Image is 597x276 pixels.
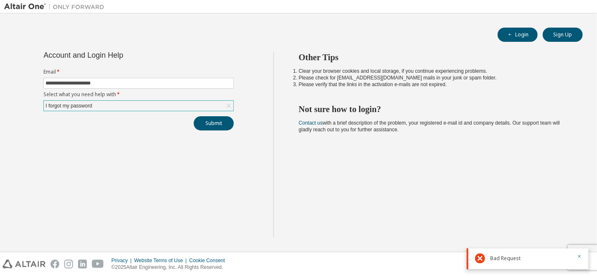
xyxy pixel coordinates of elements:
[490,255,521,262] span: Bad Request
[64,260,73,268] img: instagram.svg
[299,104,568,115] h2: Not sure how to login?
[4,3,109,11] img: Altair One
[299,52,568,63] h2: Other Tips
[44,101,93,110] div: I forgot my password
[111,257,134,264] div: Privacy
[111,264,230,271] p: © 2025 Altair Engineering, Inc. All Rights Reserved.
[498,28,538,42] button: Login
[194,116,234,130] button: Submit
[3,260,46,268] img: altair_logo.svg
[299,81,568,88] li: Please verify that the links in the activation e-mails are not expired.
[78,260,87,268] img: linkedin.svg
[299,74,568,81] li: Please check for [EMAIL_ADDRESS][DOMAIN_NAME] mails in your junk or spam folder.
[92,260,104,268] img: youtube.svg
[134,257,189,264] div: Website Terms of Use
[299,120,323,126] a: Contact us
[543,28,583,42] button: Sign Up
[43,69,234,75] label: Email
[43,52,196,59] div: Account and Login Help
[299,68,568,74] li: Clear your browser cookies and local storage, if you continue experiencing problems.
[299,120,560,133] span: with a brief description of the problem, your registered e-mail id and company details. Our suppo...
[43,91,234,98] label: Select what you need help with
[44,101,233,111] div: I forgot my password
[189,257,230,264] div: Cookie Consent
[51,260,59,268] img: facebook.svg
